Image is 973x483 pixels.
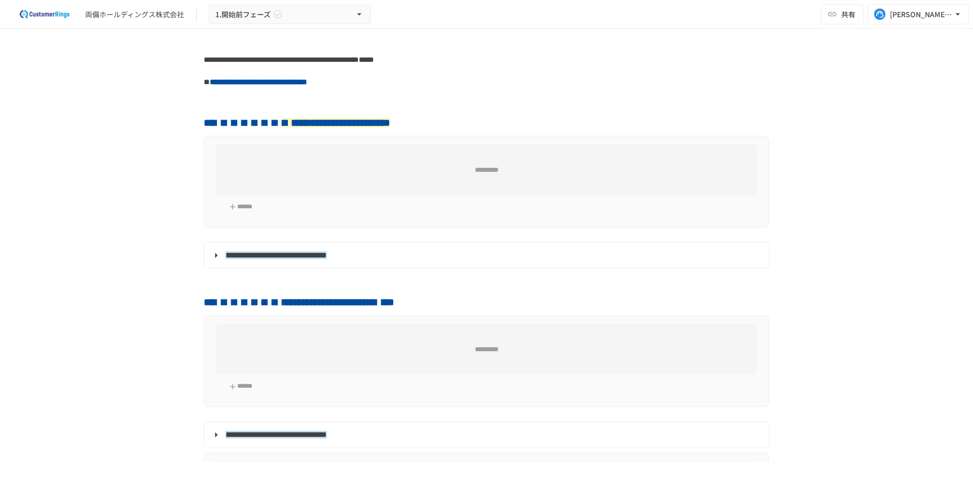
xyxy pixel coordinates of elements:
button: [PERSON_NAME][EMAIL_ADDRESS][DOMAIN_NAME] [868,4,969,24]
button: 1.開始前フェーズ [209,5,371,24]
button: 共有 [821,4,864,24]
span: 共有 [841,9,855,20]
span: 1.開始前フェーズ [215,8,271,21]
img: 2eEvPB0nRDFhy0583kMjGN2Zv6C2P7ZKCFl8C3CzR0M [12,6,77,22]
div: 両備ホールディングス株式会社 [85,9,184,20]
div: [PERSON_NAME][EMAIL_ADDRESS][DOMAIN_NAME] [890,8,953,21]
